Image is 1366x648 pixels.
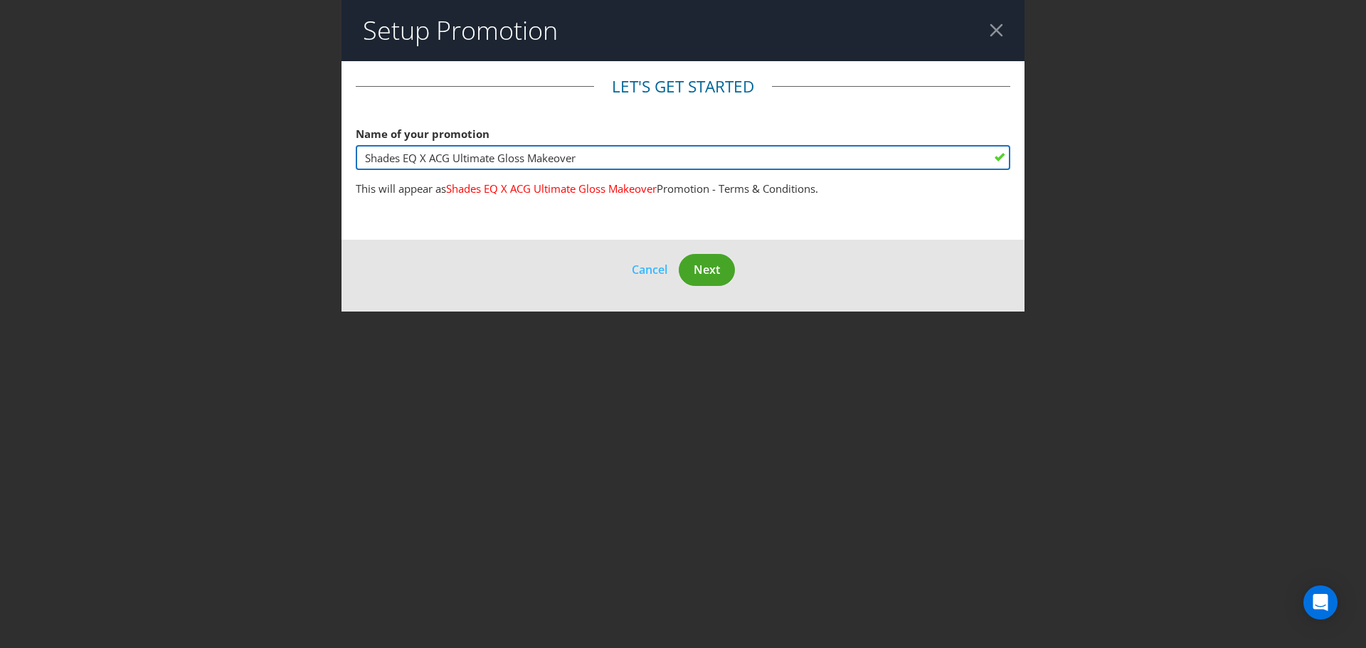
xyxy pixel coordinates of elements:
legend: Let's get started [594,75,772,98]
span: Next [694,262,720,277]
input: e.g. My Promotion [356,145,1010,170]
h2: Setup Promotion [363,16,558,45]
span: Name of your promotion [356,127,489,141]
span: Shades EQ X ACG Ultimate Gloss Makeover [446,181,657,196]
span: Cancel [632,262,667,277]
div: Open Intercom Messenger [1303,585,1338,620]
span: This will appear as [356,181,446,196]
button: Cancel [631,260,668,279]
span: Promotion - Terms & Conditions. [657,181,818,196]
button: Next [679,254,735,286]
